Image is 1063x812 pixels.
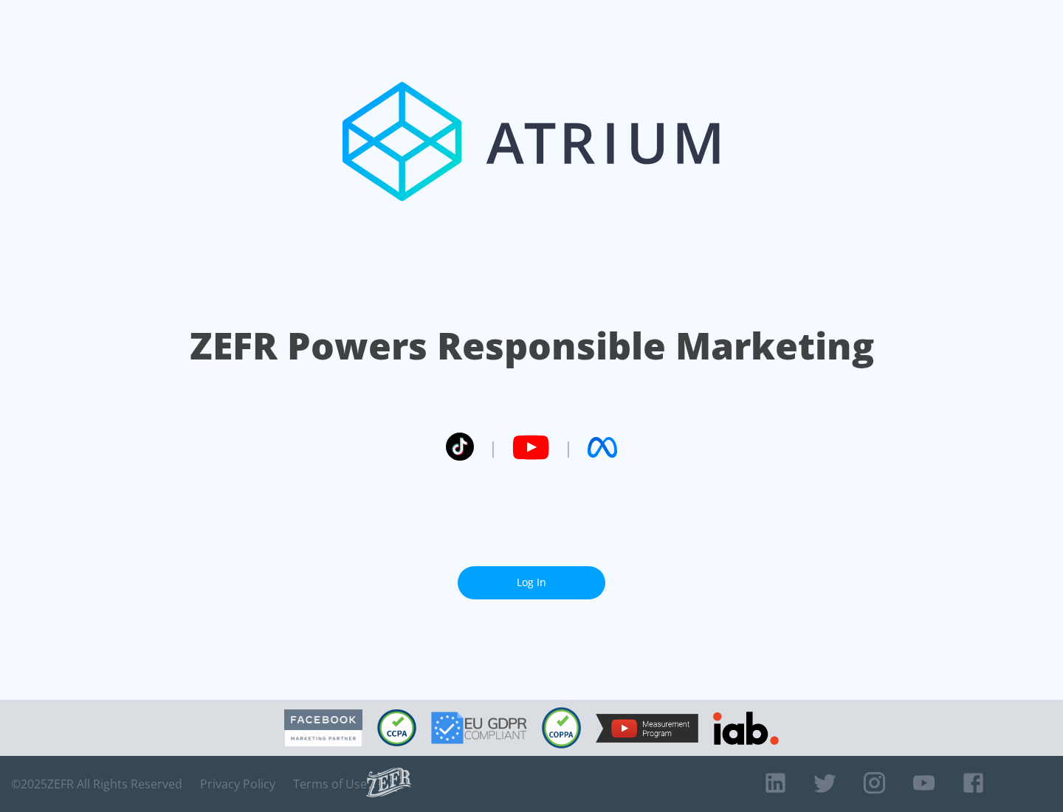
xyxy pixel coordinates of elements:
img: YouTube Measurement Program [596,714,698,743]
span: | [564,436,573,458]
a: Privacy Policy [200,777,275,791]
img: COPPA Compliant [542,707,581,749]
img: Facebook Marketing Partner [284,709,362,747]
span: © 2025 ZEFR All Rights Reserved [11,777,182,791]
img: IAB [713,712,779,745]
img: CCPA Compliant [377,709,416,746]
a: Terms of Use [293,777,367,791]
a: Log In [458,566,605,599]
h1: ZEFR Powers Responsible Marketing [190,320,874,371]
span: | [489,436,498,458]
img: GDPR Compliant [431,712,527,744]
